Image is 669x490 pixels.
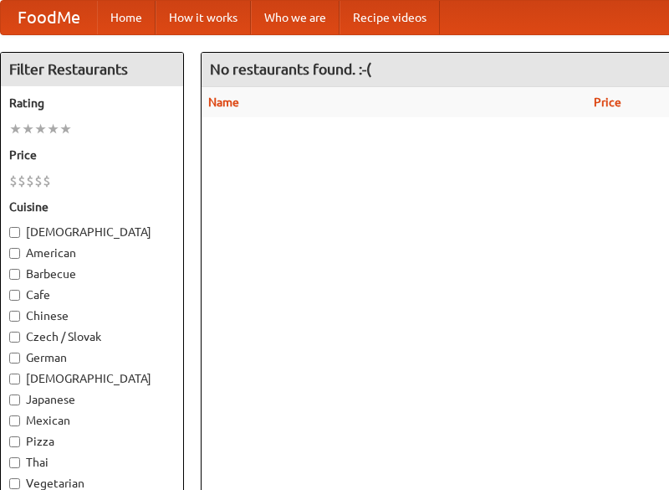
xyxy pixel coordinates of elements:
h5: Rating [9,95,175,111]
a: FoodMe [1,1,97,34]
h5: Price [9,147,175,163]
li: ★ [34,120,47,138]
input: [DEMOGRAPHIC_DATA] [9,227,20,238]
input: American [9,248,20,259]
label: Thai [9,454,175,471]
a: Home [97,1,156,34]
a: Who we are [251,1,340,34]
li: $ [43,172,51,190]
input: Cafe [9,290,20,301]
label: Czech / Slovak [9,328,175,345]
input: Pizza [9,436,20,447]
input: German [9,353,20,364]
input: Mexican [9,415,20,426]
a: Price [594,95,621,109]
h4: Filter Restaurants [1,53,183,86]
label: Japanese [9,391,175,408]
label: [DEMOGRAPHIC_DATA] [9,370,175,387]
label: Mexican [9,412,175,429]
li: ★ [22,120,34,138]
li: ★ [9,120,22,138]
input: [DEMOGRAPHIC_DATA] [9,374,20,384]
input: Vegetarian [9,478,20,489]
label: Cafe [9,286,175,303]
h5: Cuisine [9,199,175,215]
li: ★ [47,120,59,138]
a: How it works [156,1,251,34]
li: $ [18,172,26,190]
input: Chinese [9,311,20,322]
label: American [9,245,175,261]
label: [DEMOGRAPHIC_DATA] [9,224,175,240]
li: $ [34,172,43,190]
li: $ [26,172,34,190]
a: Recipe videos [340,1,440,34]
label: German [9,349,175,366]
input: Thai [9,457,20,468]
label: Pizza [9,433,175,450]
ng-pluralize: No restaurants found. :-( [210,61,371,77]
li: $ [9,172,18,190]
li: ★ [59,120,72,138]
input: Japanese [9,395,20,405]
label: Chinese [9,307,175,324]
label: Barbecue [9,266,175,282]
a: Name [208,95,239,109]
input: Barbecue [9,269,20,280]
input: Czech / Slovak [9,332,20,343]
